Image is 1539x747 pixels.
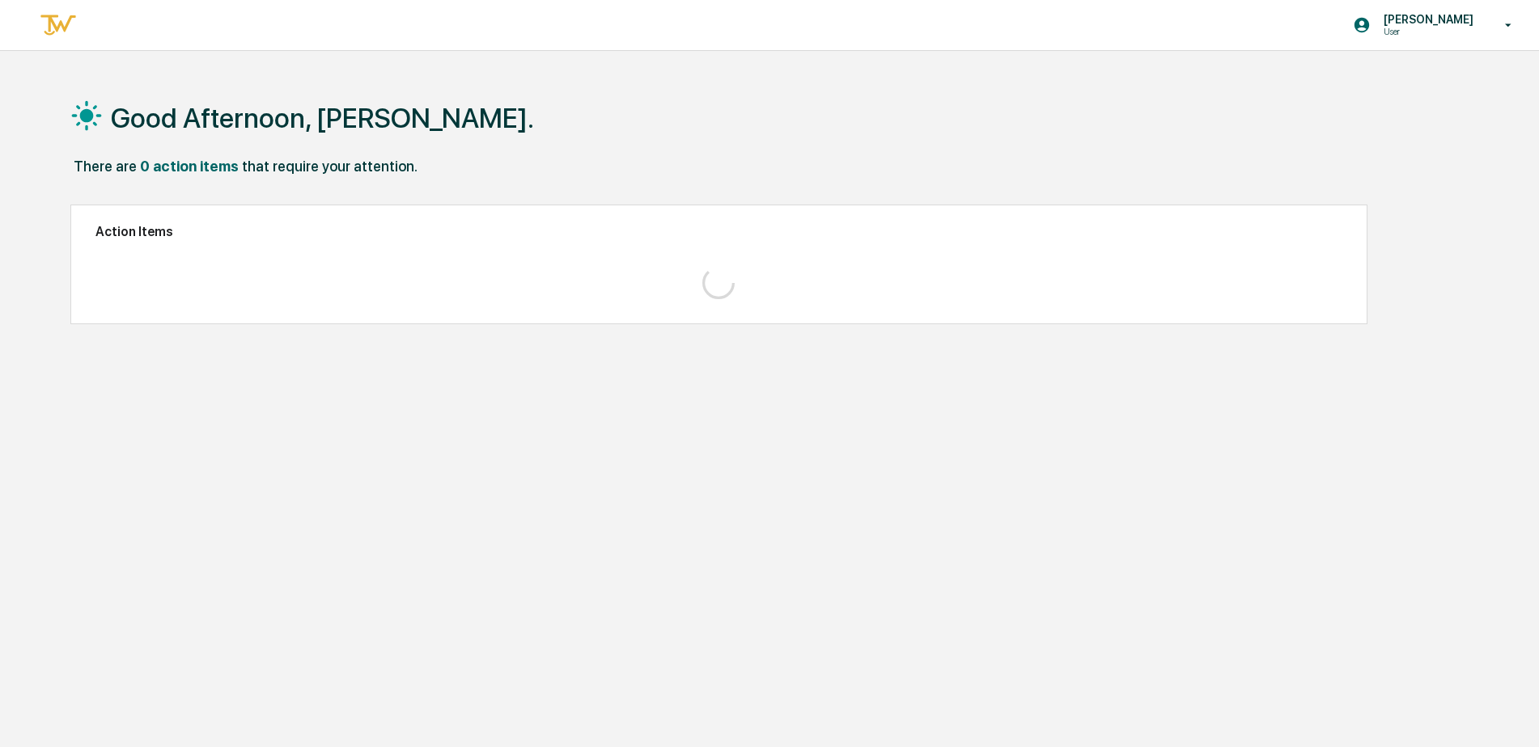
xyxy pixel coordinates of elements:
h1: Good Afternoon, [PERSON_NAME]. [111,102,534,134]
img: logo [39,12,78,39]
h2: Action Items [95,224,1342,239]
div: that require your attention. [242,158,418,175]
div: There are [74,158,137,175]
p: User [1371,26,1482,37]
p: [PERSON_NAME] [1371,13,1482,26]
div: 0 action items [140,158,239,175]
